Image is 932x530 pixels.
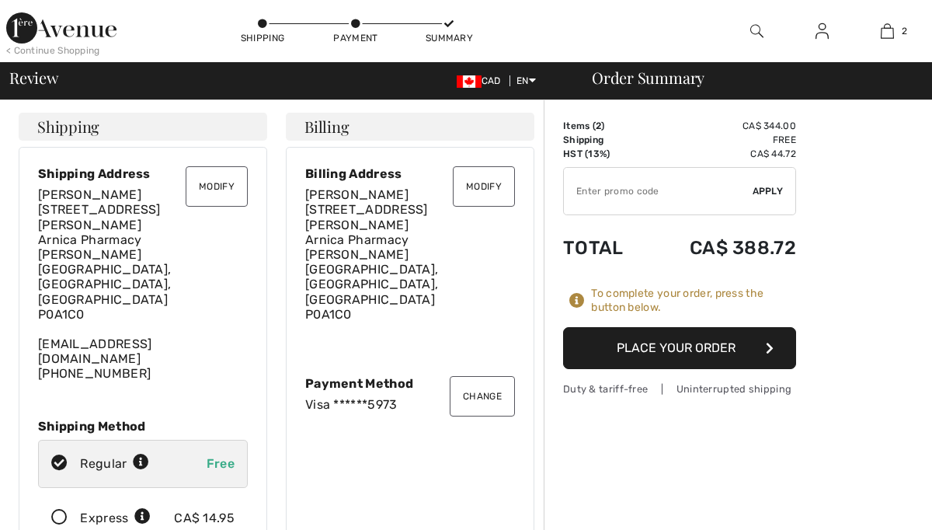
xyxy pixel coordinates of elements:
td: Shipping [563,133,647,147]
input: Promo code [564,168,753,214]
button: Modify [186,166,248,207]
img: My Bag [881,22,894,40]
div: Shipping Method [38,419,248,434]
span: Review [9,70,58,85]
td: Items ( ) [563,119,647,133]
td: CA$ 344.00 [647,119,796,133]
img: My Info [815,22,829,40]
div: Shipping Address [38,166,248,181]
span: [PERSON_NAME] [38,187,141,202]
img: 1ère Avenue [6,12,116,44]
td: CA$ 388.72 [647,221,796,274]
td: CA$ 44.72 [647,147,796,161]
span: Shipping [37,119,99,134]
button: Modify [453,166,515,207]
div: Payment Method [305,376,515,391]
img: Canadian Dollar [457,75,482,88]
span: Apply [753,184,784,198]
div: Summary [426,31,472,45]
span: CAD [457,75,507,86]
div: Payment [332,31,379,45]
button: Change [450,376,515,417]
div: < Continue Shopping [6,44,100,58]
span: Free [207,456,235,471]
button: Place Your Order [563,327,796,369]
img: search the website [750,22,763,40]
a: 2 [855,22,919,40]
span: 2 [596,120,601,131]
span: [STREET_ADDRESS][PERSON_NAME] Arnica Pharmacy [PERSON_NAME][GEOGRAPHIC_DATA], [GEOGRAPHIC_DATA], ... [38,202,171,321]
span: [STREET_ADDRESS][PERSON_NAME] Arnica Pharmacy [PERSON_NAME][GEOGRAPHIC_DATA], [GEOGRAPHIC_DATA], ... [305,202,438,321]
div: Billing Address [305,166,515,181]
td: Total [563,221,647,274]
a: Sign In [803,22,841,41]
span: Billing [304,119,349,134]
div: Express [80,509,151,528]
div: Shipping [239,31,286,45]
div: Regular [80,455,149,473]
span: [PERSON_NAME] [305,187,409,202]
div: [EMAIL_ADDRESS][DOMAIN_NAME] [PHONE_NUMBER] [38,187,248,381]
span: EN [516,75,536,86]
div: Duty & tariff-free | Uninterrupted shipping [563,382,796,396]
td: HST (13%) [563,147,647,161]
div: To complete your order, press the button below. [591,287,796,315]
td: Free [647,133,796,147]
div: Order Summary [573,70,923,85]
div: CA$ 14.95 [174,509,235,528]
span: 2 [902,24,907,38]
